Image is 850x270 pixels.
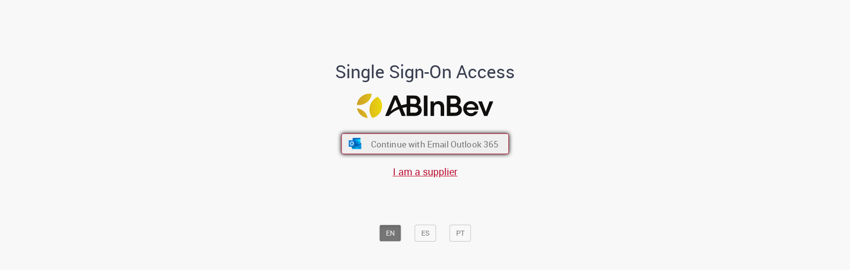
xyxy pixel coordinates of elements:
button: ícone Azure/Microsoft 360 Continue with Email Outlook 365 [341,134,509,154]
button: ES [415,225,436,242]
img: Logo ABInBev [357,94,493,118]
button: EN [379,225,401,242]
h1: Single Sign-On Access [287,62,563,82]
img: ícone Azure/Microsoft 360 [348,138,362,149]
button: PT [450,225,471,242]
a: I am a supplier [393,165,458,178]
span: Continue with Email Outlook 365 [370,138,498,149]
